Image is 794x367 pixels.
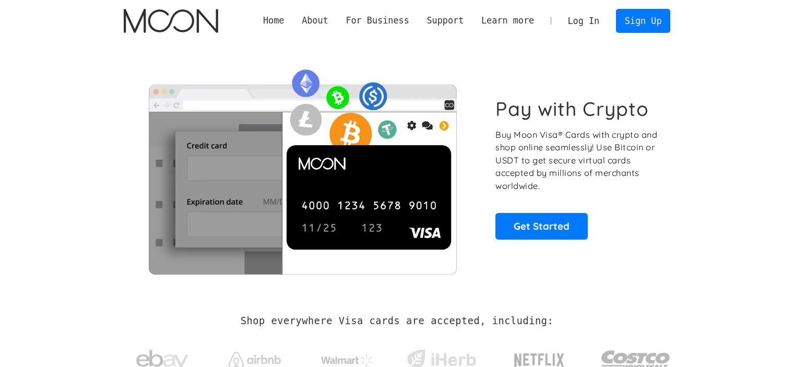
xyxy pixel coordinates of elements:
[495,213,588,239] a: Get Started
[124,9,218,33] img: Moon Logo
[616,9,670,32] a: Sign Up
[241,315,553,327] h2: Shop everywhere Visa cards are accepted, including:
[124,62,481,274] img: Moon Cards let you spend your crypto anywhere Visa is accepted.
[302,14,328,27] div: About
[321,354,373,366] img: Walmart
[124,9,218,33] a: home
[472,14,543,27] div: Learn more
[254,14,293,27] a: Home
[293,14,337,27] div: About
[337,14,418,27] div: For Business
[426,14,464,27] div: Support
[481,14,534,27] div: Learn more
[418,14,472,27] div: Support
[559,9,608,32] a: Log In
[495,128,659,193] p: Buy Moon Visa® Cards with crypto and shop online seamlessly! Use Bitcoin or USDT to get secure vi...
[495,97,649,121] h1: Pay with Crypto
[346,14,409,27] div: For Business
